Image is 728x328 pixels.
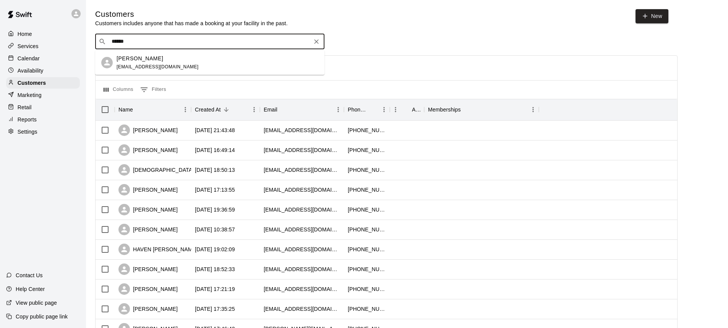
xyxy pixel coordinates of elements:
div: +12146647183 [348,186,386,194]
a: Availability [6,65,80,76]
div: [PERSON_NAME] [118,283,178,295]
button: Select columns [102,84,135,96]
div: +19727575652 [348,285,386,293]
button: Menu [390,104,401,115]
div: Created At [195,99,221,120]
h5: Customers [95,9,288,19]
p: Help Center [16,285,45,293]
p: Services [18,42,39,50]
p: Retail [18,103,32,111]
div: Settings [6,126,80,137]
div: 2025-09-04 16:49:14 [195,146,235,154]
div: Memberships [424,99,539,120]
button: Menu [248,104,260,115]
button: Show filters [138,84,168,96]
button: Sort [133,104,144,115]
p: Home [18,30,32,38]
p: [PERSON_NAME] [117,55,163,63]
div: kandjsavage16@gmail.com [264,166,340,174]
div: +12146634182 [348,246,386,253]
div: ernestovega62@yahoo.com [264,146,340,154]
button: Menu [332,104,344,115]
div: danielquezada3583.dq@gmail.com [264,126,340,134]
div: [PERSON_NAME] [118,224,178,235]
div: Created At [191,99,260,120]
div: alyssa_rocha97@yahoo.com [264,285,340,293]
div: 2025-08-31 17:13:55 [195,186,235,194]
div: Email [260,99,344,120]
div: +19032888957 [348,146,386,154]
div: [PERSON_NAME] [118,204,178,215]
a: Marketing [6,89,80,101]
p: Copy public page link [16,313,68,320]
div: [PERSON_NAME] [118,303,178,315]
a: Reports [6,114,80,125]
div: Phone Number [348,99,368,120]
a: Calendar [6,53,80,64]
div: HAVEN [PERSON_NAME] [118,244,198,255]
div: Phone Number [344,99,390,120]
a: Customers [6,77,80,89]
a: Services [6,40,80,52]
a: Retail [6,102,80,113]
p: Customers [18,79,46,87]
button: Menu [378,104,390,115]
div: Age [412,99,420,120]
div: [DEMOGRAPHIC_DATA][PERSON_NAME] [118,164,238,176]
p: Availability [18,67,44,74]
p: Settings [18,128,37,136]
div: 2025-08-17 18:52:33 [195,265,235,273]
p: Calendar [18,55,40,62]
div: +12148403854 [348,126,386,134]
div: yarbroughjeff@hotmail.com [264,186,340,194]
button: Sort [221,104,232,115]
button: Menu [180,104,191,115]
div: +19728169144 [348,265,386,273]
div: +18124311220 [348,206,386,213]
div: 2025-08-28 19:36:59 [195,206,235,213]
button: Sort [461,104,472,115]
div: alexlueders@yahoo.com [264,206,340,213]
div: [PERSON_NAME] [118,184,178,196]
div: havanvance@yahoo.com [264,246,340,253]
div: Email [264,99,277,120]
div: Name [118,99,133,120]
div: jenives1586@gmail.com [264,265,340,273]
p: Contact Us [16,271,43,279]
button: Clear [311,36,322,47]
div: Age [390,99,424,120]
div: [PERSON_NAME] [118,263,178,275]
button: Sort [277,104,288,115]
div: +19036030677 [348,166,386,174]
div: 2025-08-13 17:35:25 [195,305,235,313]
a: New [636,9,668,23]
div: Search customers by name or email [95,34,324,49]
div: Name [115,99,191,120]
div: [PERSON_NAME] [118,144,178,156]
p: View public page [16,299,57,307]
div: [PERSON_NAME] [118,124,178,136]
div: +12148642897 [348,305,386,313]
div: gavinoc09@icloud.com [264,226,340,233]
div: +19727424486 [348,226,386,233]
div: 2025-08-17 17:21:19 [195,285,235,293]
a: Home [6,28,80,40]
p: Customers includes anyone that has made a booking at your facility in the past. [95,19,288,27]
span: [EMAIL_ADDRESS][DOMAIN_NAME] [117,64,199,69]
button: Menu [527,104,539,115]
div: 2025-08-23 10:38:57 [195,226,235,233]
div: CARLOS ALFARO [101,57,113,68]
div: 2025-08-17 19:02:09 [195,246,235,253]
div: 2025-08-31 18:50:13 [195,166,235,174]
div: 2025-09-12 21:43:48 [195,126,235,134]
p: Reports [18,116,37,123]
div: nikki.ree0528@gmail.com [264,305,340,313]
